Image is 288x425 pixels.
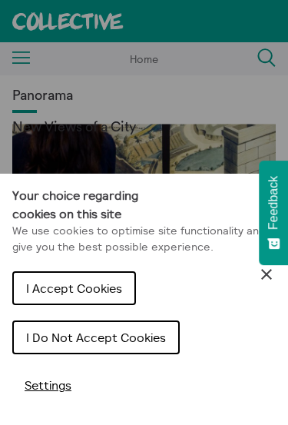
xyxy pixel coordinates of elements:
[12,320,180,354] button: I Do Not Accept Cookies
[12,223,276,256] p: We use cookies to optimise site functionality and give you the best possible experience.
[257,265,276,284] button: Close Cookie Control
[26,330,166,345] span: I Do Not Accept Cookies
[26,281,122,296] span: I Accept Cookies
[12,271,136,305] button: I Accept Cookies
[12,370,84,400] button: Settings
[12,186,276,223] h1: Your choice regarding cookies on this site
[259,160,288,264] button: Feedback - Show survey
[266,175,280,229] span: Feedback
[25,377,71,393] span: Settings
